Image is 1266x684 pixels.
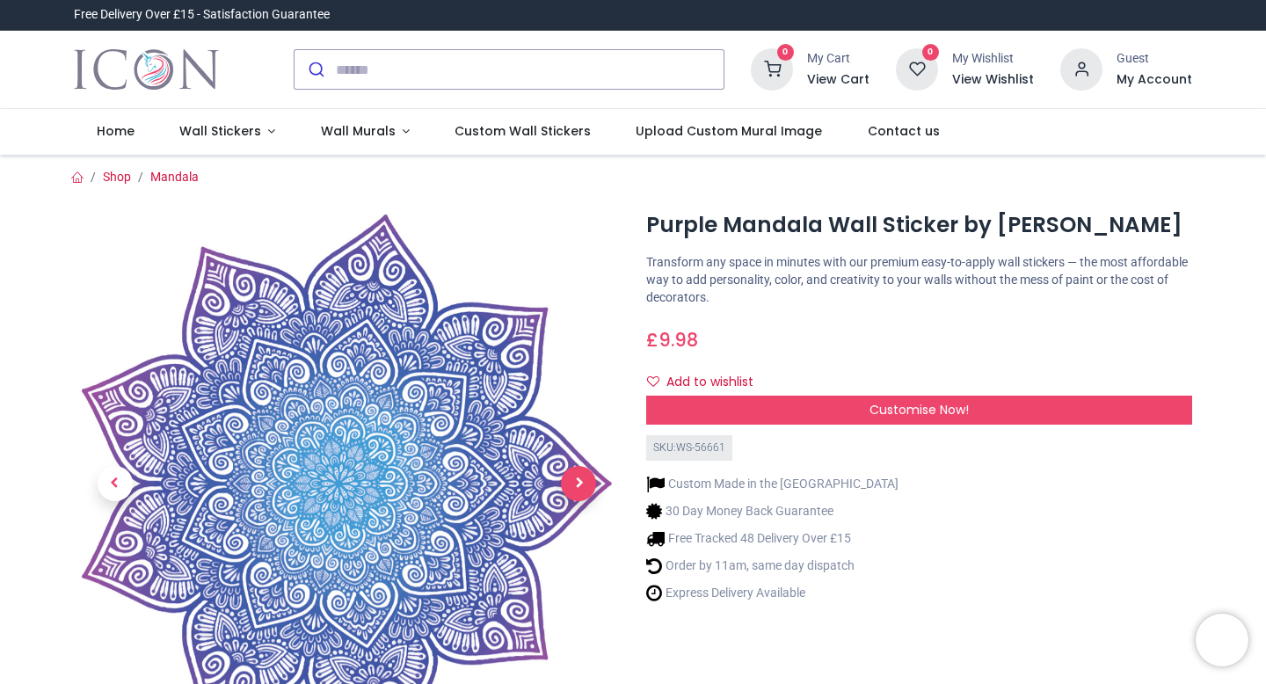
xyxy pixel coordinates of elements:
[823,6,1192,24] iframe: Customer reviews powered by Trustpilot
[74,45,219,94] img: Icon Wall Stickers
[646,557,899,575] li: Order by 11am, same day dispatch
[74,6,330,24] div: Free Delivery Over £15 - Satisfaction Guarantee
[658,327,698,353] span: 9.98
[896,62,938,76] a: 0
[646,529,899,548] li: Free Tracked 48 Delivery Over £15
[74,290,156,678] a: Previous
[1117,50,1192,68] div: Guest
[922,44,939,61] sup: 0
[646,435,732,461] div: SKU: WS-56661
[646,502,899,520] li: 30 Day Money Back Guarantee
[98,466,133,501] span: Previous
[150,170,199,184] a: Mandala
[321,122,396,140] span: Wall Murals
[869,401,969,418] span: Customise Now!
[646,254,1192,306] p: Transform any space in minutes with our premium easy-to-apply wall stickers — the most affordable...
[179,122,261,140] span: Wall Stickers
[1117,71,1192,89] a: My Account
[538,290,620,678] a: Next
[646,584,899,602] li: Express Delivery Available
[298,109,433,155] a: Wall Murals
[646,475,899,493] li: Custom Made in the [GEOGRAPHIC_DATA]
[807,71,869,89] a: View Cart
[777,44,794,61] sup: 0
[156,109,298,155] a: Wall Stickers
[647,375,659,388] i: Add to wishlist
[295,50,336,89] button: Submit
[807,50,869,68] div: My Cart
[751,62,793,76] a: 0
[561,466,596,501] span: Next
[455,122,591,140] span: Custom Wall Stickers
[97,122,135,140] span: Home
[103,170,131,184] a: Shop
[952,71,1034,89] a: View Wishlist
[646,367,768,397] button: Add to wishlistAdd to wishlist
[868,122,940,140] span: Contact us
[952,50,1034,68] div: My Wishlist
[1196,614,1248,666] iframe: Brevo live chat
[646,210,1192,240] h1: Purple Mandala Wall Sticker by [PERSON_NAME]
[74,45,219,94] a: Logo of Icon Wall Stickers
[646,327,698,353] span: £
[636,122,822,140] span: Upload Custom Mural Image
